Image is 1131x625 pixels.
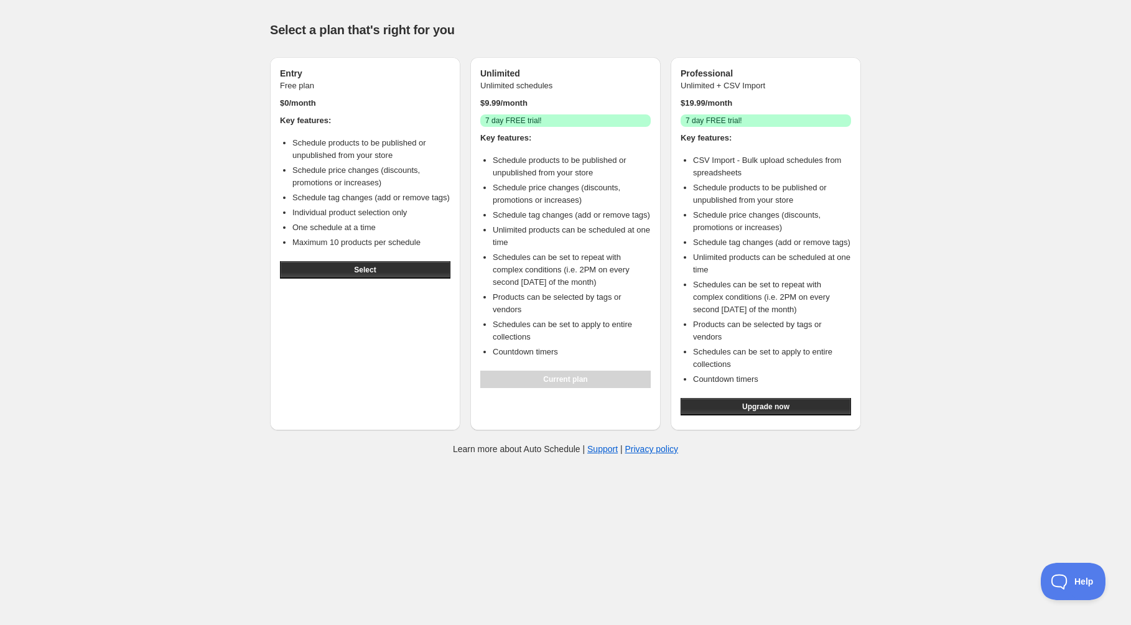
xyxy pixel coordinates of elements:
[686,116,742,126] span: 7 day FREE trial!
[693,318,851,343] li: Products can be selected by tags or vendors
[681,398,851,415] button: Upgrade now
[693,373,851,386] li: Countdown timers
[292,192,450,204] li: Schedule tag changes (add or remove tags)
[681,97,851,109] p: $ 19.99 /month
[292,236,450,249] li: Maximum 10 products per schedule
[280,261,450,279] button: Select
[742,402,789,412] span: Upgrade now
[485,116,542,126] span: 7 day FREE trial!
[292,221,450,234] li: One schedule at a time
[693,154,851,179] li: CSV Import - Bulk upload schedules from spreadsheets
[493,251,651,289] li: Schedules can be set to repeat with complex conditions (i.e. 2PM on every second [DATE] of the mo...
[493,346,651,358] li: Countdown timers
[493,224,651,249] li: Unlimited products can be scheduled at one time
[693,346,851,371] li: Schedules can be set to apply to entire collections
[693,236,851,249] li: Schedule tag changes (add or remove tags)
[681,67,851,80] h3: Professional
[292,164,450,189] li: Schedule price changes (discounts, promotions or increases)
[354,265,376,275] span: Select
[493,318,651,343] li: Schedules can be set to apply to entire collections
[292,137,450,162] li: Schedule products to be published or unpublished from your store
[493,182,651,206] li: Schedule price changes (discounts, promotions or increases)
[681,132,851,144] h4: Key features:
[280,67,450,80] h3: Entry
[280,80,450,92] p: Free plan
[493,154,651,179] li: Schedule products to be published or unpublished from your store
[270,22,861,37] h1: Select a plan that's right for you
[693,209,851,234] li: Schedule price changes (discounts, promotions or increases)
[480,132,651,144] h4: Key features:
[280,97,450,109] p: $ 0 /month
[480,97,651,109] p: $ 9.99 /month
[280,114,450,127] h4: Key features:
[587,444,618,454] a: Support
[480,80,651,92] p: Unlimited schedules
[693,279,851,316] li: Schedules can be set to repeat with complex conditions (i.e. 2PM on every second [DATE] of the mo...
[1041,563,1106,600] iframe: Toggle Customer Support
[693,251,851,276] li: Unlimited products can be scheduled at one time
[453,443,678,455] p: Learn more about Auto Schedule | |
[493,209,651,221] li: Schedule tag changes (add or remove tags)
[493,291,651,316] li: Products can be selected by tags or vendors
[480,67,651,80] h3: Unlimited
[625,444,679,454] a: Privacy policy
[681,80,851,92] p: Unlimited + CSV Import
[693,182,851,206] li: Schedule products to be published or unpublished from your store
[292,206,450,219] li: Individual product selection only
